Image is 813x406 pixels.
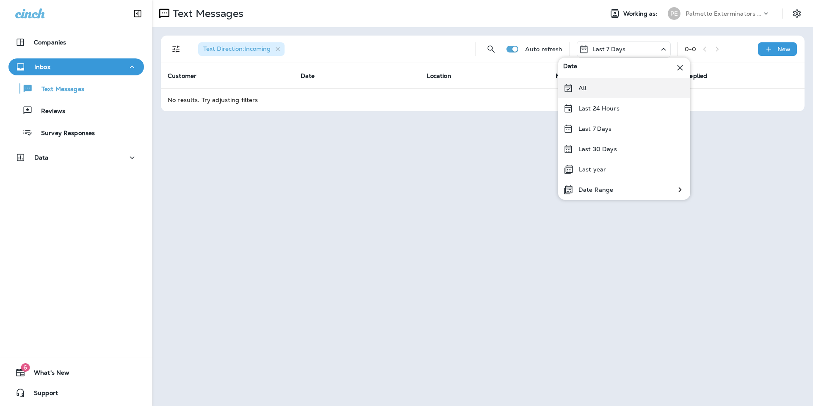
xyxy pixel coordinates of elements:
[8,364,144,381] button: 6What's New
[8,102,144,119] button: Reviews
[789,6,805,21] button: Settings
[685,72,707,80] span: Replied
[8,384,144,401] button: Support
[578,186,613,193] p: Date Range
[8,58,144,75] button: Inbox
[578,146,617,152] p: Last 30 Days
[668,7,680,20] div: PE
[525,46,563,52] p: Auto refresh
[427,72,451,80] span: Location
[777,46,791,52] p: New
[25,389,58,400] span: Support
[33,108,65,116] p: Reviews
[592,46,626,52] p: Last 7 Days
[8,149,144,166] button: Data
[686,10,762,17] p: Palmetto Exterminators LLC
[579,166,606,173] p: Last year
[169,7,243,20] p: Text Messages
[33,86,84,94] p: Text Messages
[578,105,619,112] p: Last 24 Hours
[161,88,805,111] td: No results. Try adjusting filters
[34,64,50,70] p: Inbox
[301,72,315,80] span: Date
[623,10,659,17] span: Working as:
[8,34,144,51] button: Companies
[168,72,196,80] span: Customer
[578,125,612,132] p: Last 7 Days
[563,63,578,73] span: Date
[126,5,149,22] button: Collapse Sidebar
[34,39,66,46] p: Companies
[33,130,95,138] p: Survey Responses
[25,369,69,379] span: What's New
[8,80,144,97] button: Text Messages
[8,124,144,141] button: Survey Responses
[21,363,30,372] span: 6
[203,45,271,52] span: Text Direction : Incoming
[34,154,49,161] p: Data
[578,85,586,91] p: All
[556,72,581,80] span: Message
[168,41,185,58] button: Filters
[685,46,696,52] div: 0 - 0
[483,41,500,58] button: Search Messages
[198,42,285,56] div: Text Direction:Incoming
